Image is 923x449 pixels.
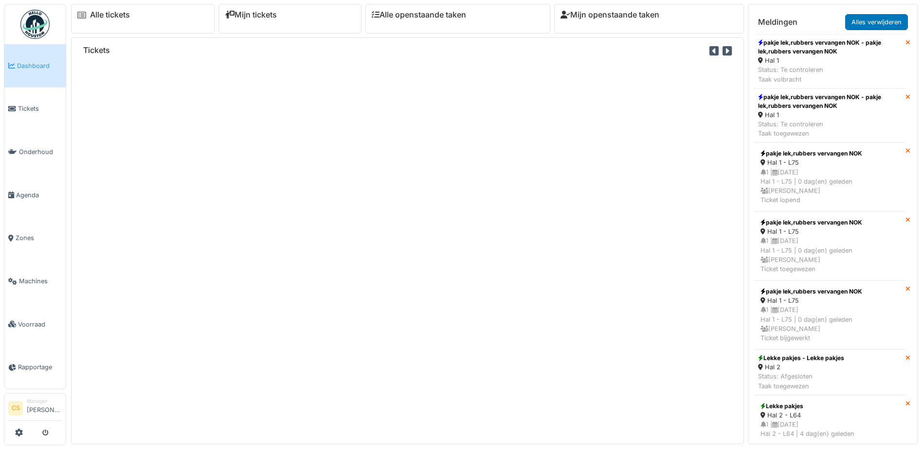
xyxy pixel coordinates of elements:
span: Rapportage [18,363,62,372]
div: pakje lek,rubbers vervangen NOK [760,287,899,296]
span: Voorraad [18,320,62,329]
a: CS Manager[PERSON_NAME] [8,397,62,421]
img: Badge_color-CXgf-gQk.svg [20,10,50,39]
div: Lekke pakjes - Lekke pakjes [758,354,844,363]
a: Mijn tickets [225,10,277,19]
a: Lekke pakjes - Lekke pakjes Hal 2 Status: AfgeslotenTaak toegewezen [754,349,905,395]
span: Dashboard [17,61,62,70]
div: pakje lek,rubbers vervangen NOK - pakje lek,rubbers vervangen NOK [758,93,902,110]
a: pakje lek,rubbers vervangen NOK - pakje lek,rubbers vervangen NOK Hal 1 Status: Te controlerenTaa... [754,88,905,143]
div: Hal 1 - L75 [760,296,899,305]
div: Hal 1 [758,110,902,120]
div: 1 | [DATE] Hal 1 - L75 | 0 dag(en) geleden [PERSON_NAME] Ticket bijgewerkt [760,305,899,343]
h6: Meldingen [758,17,797,27]
div: Manager [27,397,62,405]
span: Agenda [16,190,62,200]
span: Machines [19,276,62,286]
a: Dashboard [4,44,66,87]
a: pakje lek,rubbers vervangen NOK Hal 1 - L75 1 |[DATE]Hal 1 - L75 | 0 dag(en) geleden [PERSON_NAME... [754,280,905,349]
div: Hal 1 - L75 [760,227,899,236]
li: [PERSON_NAME] [27,397,62,418]
a: Alles verwijderen [845,14,908,30]
div: Lekke pakjes [760,402,899,411]
a: Agenda [4,173,66,217]
a: Voorraad [4,303,66,346]
a: Mijn openstaande taken [561,10,659,19]
div: Status: Te controleren Taak toegewezen [758,120,902,138]
a: pakje lek,rubbers vervangen NOK Hal 1 - L75 1 |[DATE]Hal 1 - L75 | 0 dag(en) geleden [PERSON_NAME... [754,211,905,280]
a: pakje lek,rubbers vervangen NOK - pakje lek,rubbers vervangen NOK Hal 1 Status: Te controlerenTaa... [754,34,905,88]
h6: Tickets [83,46,110,55]
span: Zones [16,233,62,242]
div: Hal 1 - L75 [760,158,899,167]
a: Tickets [4,87,66,131]
li: CS [8,401,23,415]
span: Onderhoud [19,147,62,156]
div: Status: Afgesloten Taak toegewezen [758,372,844,390]
div: 1 | [DATE] Hal 1 - L75 | 0 dag(en) geleden [PERSON_NAME] Ticket toegewezen [760,236,899,274]
div: Hal 1 [758,56,902,65]
a: Rapportage [4,346,66,389]
div: Hal 2 - L64 [760,411,899,420]
a: pakje lek,rubbers vervangen NOK Hal 1 - L75 1 |[DATE]Hal 1 - L75 | 0 dag(en) geleden [PERSON_NAME... [754,142,905,211]
div: Status: Te controleren Taak volbracht [758,65,902,84]
div: Hal 2 [758,363,844,372]
div: pakje lek,rubbers vervangen NOK [760,218,899,227]
a: Zones [4,217,66,260]
a: Alle tickets [90,10,130,19]
a: Alle openstaande taken [372,10,466,19]
a: Machines [4,259,66,303]
div: 1 | [DATE] Hal 1 - L75 | 0 dag(en) geleden [PERSON_NAME] Ticket lopend [760,168,899,205]
span: Tickets [18,104,62,113]
div: pakje lek,rubbers vervangen NOK - pakje lek,rubbers vervangen NOK [758,38,902,56]
div: pakje lek,rubbers vervangen NOK [760,149,899,158]
a: Onderhoud [4,130,66,173]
